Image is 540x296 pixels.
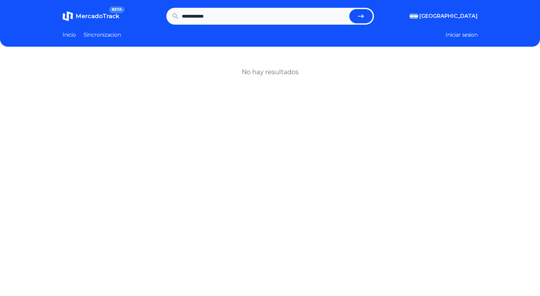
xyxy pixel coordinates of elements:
[242,67,299,77] h1: No hay resultados
[84,31,121,39] a: Sincronizacion
[76,13,119,20] span: MercadoTrack
[63,11,119,21] a: MercadoTrackBETA
[63,31,76,39] a: Inicio
[410,14,418,19] img: Argentina
[419,12,478,20] span: [GEOGRAPHIC_DATA]
[109,6,124,13] span: BETA
[410,12,478,20] button: [GEOGRAPHIC_DATA]
[446,31,478,39] button: Iniciar sesion
[63,11,73,21] img: MercadoTrack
